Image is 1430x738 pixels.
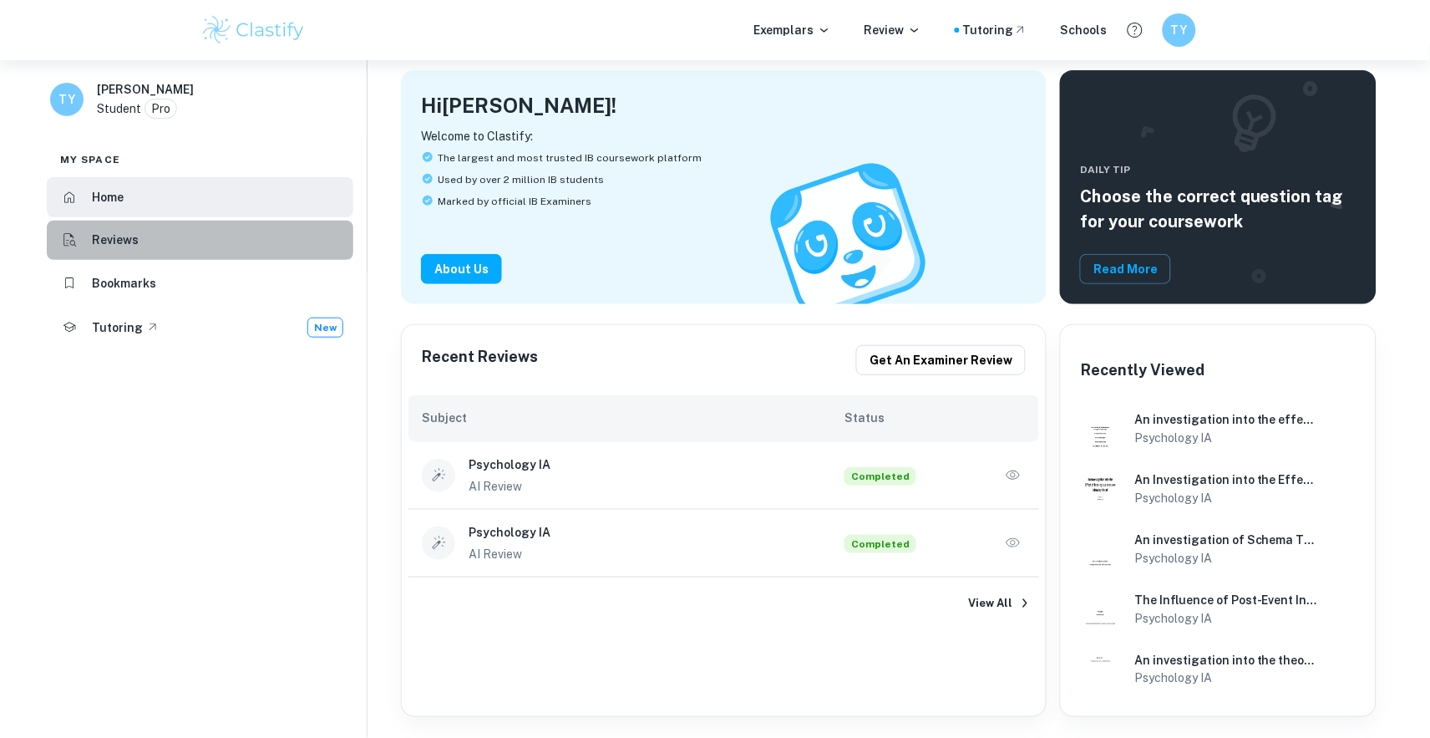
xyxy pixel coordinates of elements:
a: Psychology IA example thumbnail: An investigation into the effect of the An investigation into th... [1074,402,1362,456]
h6: Psychology IA [1134,429,1319,447]
span: Marked by official IB Examiners [438,194,591,209]
button: Get an examiner review [856,345,1026,375]
img: Psychology IA example thumbnail: An Investigation into the Effect of Lead [1081,469,1121,509]
span: Daily Tip [1080,162,1356,177]
a: Schools [1061,21,1108,39]
h6: Recent Reviews [422,345,538,375]
h6: TY [58,90,77,109]
p: Student [97,99,141,118]
h6: Tutoring [92,318,143,337]
img: Psychology IA example thumbnail: An investigation of Schema Theory and Re [1081,529,1121,569]
h6: Psychology IA [1134,489,1319,507]
h6: Psychology IA [1134,609,1319,628]
img: Psychology IA example thumbnail: The Influence of Post-Event Information [1081,589,1121,629]
button: Read More [1080,254,1171,284]
a: Reviews [47,221,353,261]
h6: The Influence of Post-Event Information on the Reconstructive Memory of Grade 8 Students [1134,591,1319,609]
h6: TY [1170,21,1189,39]
img: Psychology IA example thumbnail: An investigation into the effect of the [1081,409,1121,449]
p: AI Review [469,477,844,496]
span: My space [60,152,120,167]
span: New [308,320,342,335]
a: Psychology IA example thumbnail: The Influence of Post-Event Information The Influence of Post-Ev... [1074,583,1362,636]
h6: Status [844,409,1026,427]
h6: [PERSON_NAME] [97,80,194,99]
img: Psychology IA example thumbnail: An investigation into the theory of reco [1081,649,1121,690]
a: Psychology IA example thumbnail: An investigation into the theory of recoAn investigation into th... [1074,643,1362,696]
h6: Psychology IA [469,523,844,542]
h6: An investigation into the effect of the font on the number of correct responses in a multiple-cho... [1134,410,1319,429]
button: Help and Feedback [1121,16,1149,44]
h6: Bookmarks [92,274,156,293]
h6: Psychology IA [1134,549,1319,567]
a: Tutoring [963,21,1027,39]
h6: Home [92,188,124,206]
h6: Recently Viewed [1081,359,1204,382]
button: TY [1163,13,1196,47]
span: Completed [844,535,916,553]
h6: Psychology IA [1134,669,1319,688]
p: Pro [151,99,170,118]
a: Psychology IA example thumbnail: An Investigation into the Effect of LeadAn Investigation into th... [1074,462,1362,516]
a: Psychology IA example thumbnail: An investigation of Schema Theory and ReAn investigation of Sche... [1074,522,1362,576]
h6: An investigation into the theory of reconstructive memory [1134,651,1319,669]
h6: Subject [422,409,844,427]
p: Welcome to Clastify: [421,127,1027,145]
a: TutoringNew [47,307,353,349]
h6: An Investigation into the Effect of Leading questions on Memory Recall [1134,471,1319,489]
button: View All [964,591,1017,616]
h4: Hi [PERSON_NAME] ! [421,90,616,120]
p: AI Review [469,545,844,563]
button: About Us [421,254,502,284]
a: Bookmarks [47,263,353,303]
img: Clastify logo [200,13,307,47]
h6: An investigation of Schema Theory and Reconstructive Memory [1134,531,1319,549]
h6: Reviews [92,231,139,249]
a: Home [47,177,353,217]
span: Used by over 2 million IB students [438,172,604,187]
h5: Choose the correct question tag for your coursework [1080,184,1356,234]
p: Exemplars [753,21,831,39]
span: Completed [844,467,916,486]
span: The largest and most trusted IB coursework platform [438,150,702,165]
a: View All [402,578,1046,629]
h6: Psychology IA [469,456,844,474]
p: Review [865,21,921,39]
